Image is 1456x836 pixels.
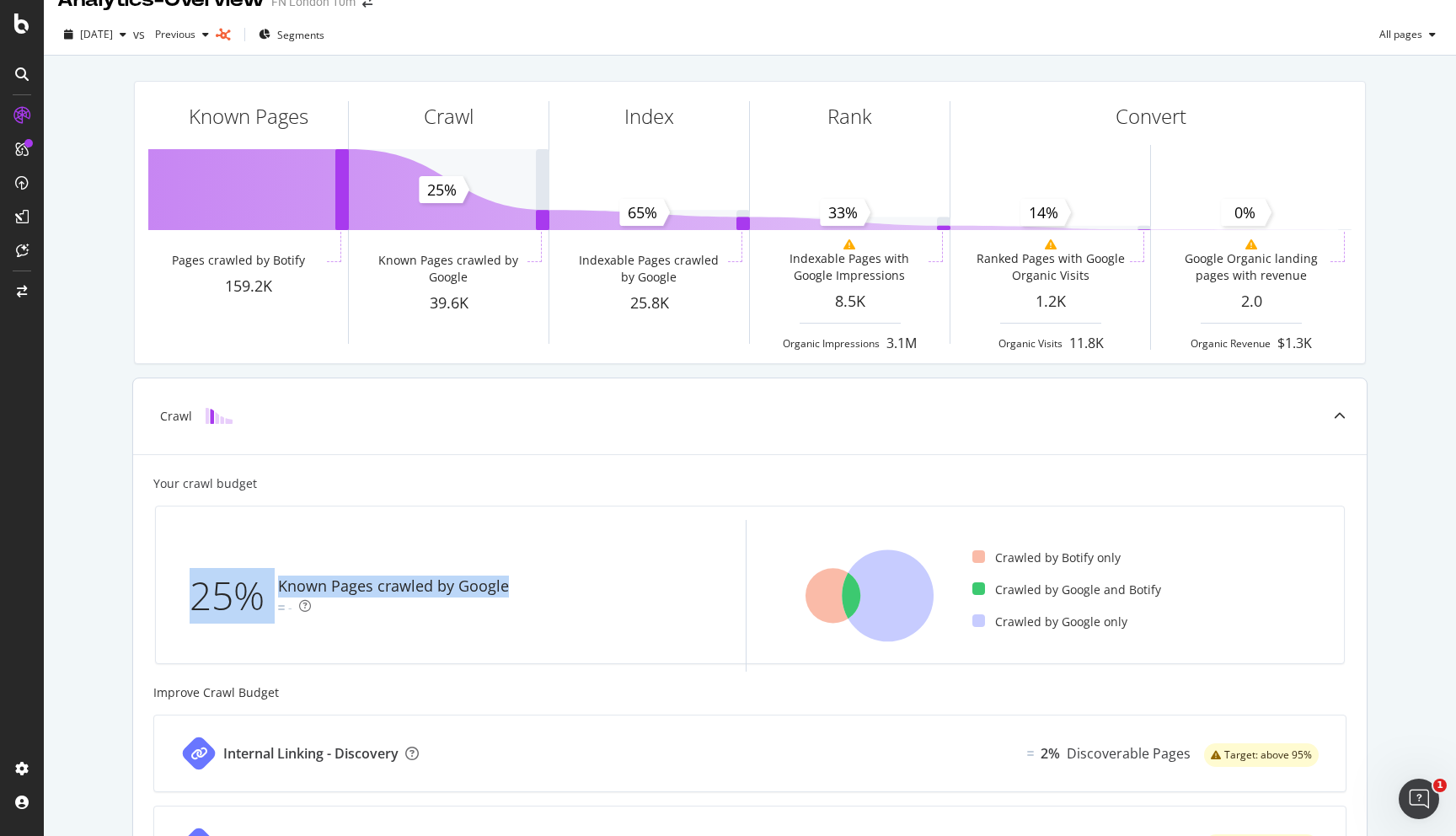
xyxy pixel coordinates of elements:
div: 8.5K [750,291,950,313]
span: Segments [277,28,324,42]
div: Rank [827,102,872,131]
div: warning label [1204,743,1319,767]
div: Crawled by Botify only [972,549,1121,566]
div: Known Pages crawled by Google [372,252,523,286]
div: Indexable Pages crawled by Google [573,252,724,286]
span: All pages [1373,27,1422,41]
span: 2025 Sep. 5th [80,27,113,41]
iframe: Intercom live chat [1399,779,1439,819]
div: 25% [190,568,278,624]
div: 39.6K [349,292,549,314]
div: Crawled by Google and Botify [972,581,1161,598]
div: Index [624,102,674,131]
button: All pages [1373,21,1443,48]
div: Crawl [424,102,474,131]
div: Pages crawled by Botify [172,252,305,269]
div: 25.8K [549,292,749,314]
span: Previous [148,27,195,41]
span: 1 [1433,779,1447,792]
a: Internal Linking - DiscoveryEqual2%Discoverable Pageswarning label [153,715,1346,792]
span: vs [133,26,148,43]
div: Your crawl budget [153,475,257,492]
div: Crawled by Google only [972,614,1127,630]
div: 3.1M [886,334,917,353]
button: Previous [148,21,216,48]
div: 159.2K [148,276,348,297]
button: [DATE] [57,21,133,48]
img: Equal [1027,751,1034,756]
span: Target: above 95% [1224,750,1312,760]
img: Equal [278,605,285,610]
div: 2% [1041,744,1060,764]
div: Indexable Pages with Google Impressions [773,250,924,284]
div: Improve Crawl Budget [153,684,1346,701]
div: Crawl [160,408,192,425]
div: - [288,599,292,616]
div: Known Pages [189,102,308,131]
button: Segments [252,21,331,48]
img: block-icon [206,408,233,424]
div: Internal Linking - Discovery [223,744,399,764]
div: Discoverable Pages [1067,744,1191,764]
div: Organic Impressions [783,336,880,351]
div: Known Pages crawled by Google [278,576,509,598]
